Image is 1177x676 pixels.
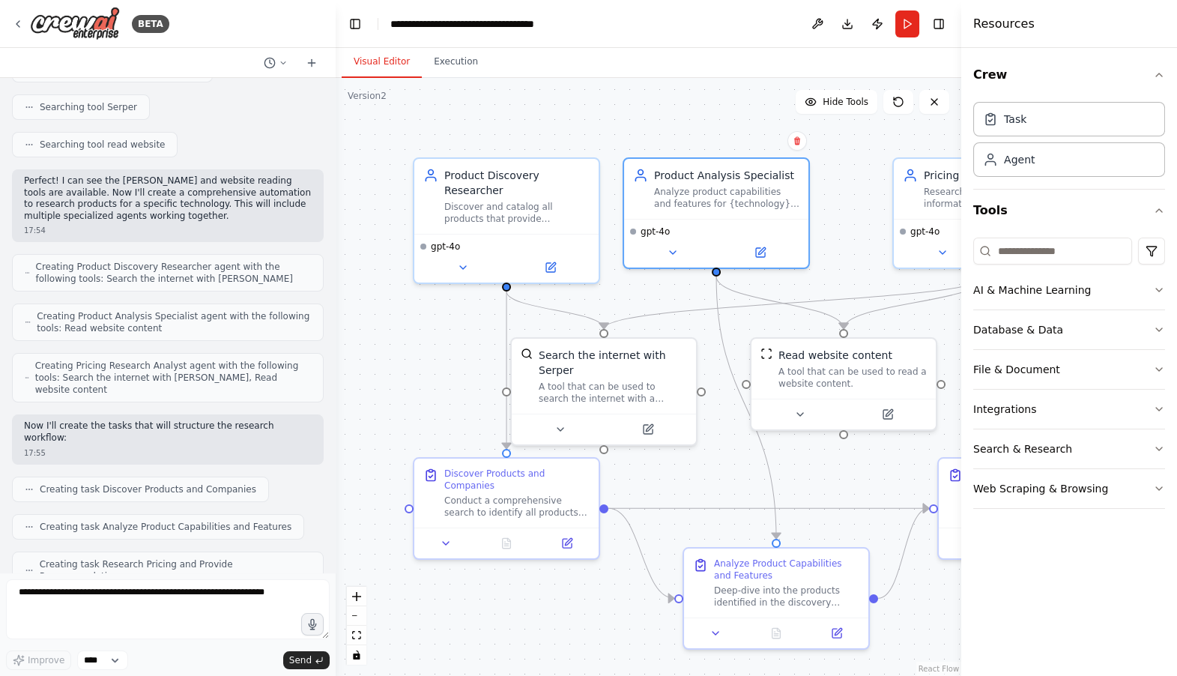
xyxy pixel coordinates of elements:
[24,175,312,222] p: Perfect! I can see the [PERSON_NAME] and website reading tools are available. Now I'll create a c...
[510,337,698,446] div: SerperDevToolSearch the internet with SerperA tool that can be used to search the internet with a...
[845,405,930,423] button: Open in side panel
[928,13,949,34] button: Hide right sidebar
[778,348,892,363] div: Read website content
[24,225,312,236] div: 17:54
[1004,152,1035,167] div: Agent
[541,534,593,552] button: Open in side panel
[760,348,772,360] img: ScrapeWebsiteTool
[347,606,366,626] button: zoom out
[811,624,862,642] button: Open in side panel
[654,168,799,183] div: Product Analysis Specialist
[892,157,1080,269] div: Pricing Research AnalystResearch and compile pricing information for {technology} products, analy...
[289,654,312,666] span: Send
[714,585,859,609] div: Deep-dive into the products identified in the discovery phase to analyze their capabilities and f...
[608,501,929,516] g: Edge from af4066fb-0578-4527-a6bd-645523ce9f3c to 2333f3d6-677d-4bcd-bfdb-8cc375c64b8e
[539,381,687,405] div: A tool that can be used to search the internet with a search_query. Supports different search typ...
[422,46,490,78] button: Execution
[35,360,311,396] span: Creating Pricing Research Analyst agent with the following tools: Search the internet with [PERSO...
[390,16,559,31] nav: breadcrumb
[654,186,799,210] div: Analyze product capabilities and features for {technology} solutions, ranking them based on funct...
[596,277,993,329] g: Edge from dc6483eb-6f78-4ab4-bd74-949c3e8acde7 to 4fb8b131-2bce-4495-b873-f1bee70e12a6
[444,468,590,492] div: Discover Products and Companies
[499,292,611,329] g: Edge from 51b8eb43-d468-40da-96e6-e5591776fe2d to 4fb8b131-2bce-4495-b873-f1bee70e12a6
[347,587,366,606] button: zoom in
[787,131,807,151] button: Delete node
[413,157,600,284] div: Product Discovery ResearcherDiscover and catalog all products that provide {technology} solutions...
[973,271,1165,310] button: AI & Machine Learning
[605,420,690,438] button: Open in side panel
[28,654,64,666] span: Improve
[36,261,311,285] span: Creating Product Discovery Researcher agent with the following tools: Search the internet with [P...
[475,534,539,552] button: No output available
[444,495,590,519] div: Conduct a comprehensive search to identify all products that provide {technology} solutions. Crea...
[508,259,593,277] button: Open in side panel
[973,54,1165,96] button: Crew
[444,201,590,225] div: Discover and catalog all products that provide {technology} solutions, identifying the companies ...
[973,96,1165,189] div: Crew
[413,457,600,560] div: Discover Products and CompaniesConduct a comprehensive search to identify all products that provi...
[539,348,687,378] div: Search the internet with Serper
[823,96,868,108] span: Hide Tools
[431,241,460,253] span: gpt-4o
[30,7,120,40] img: Logo
[521,348,533,360] img: SerperDevTool
[924,186,1069,210] div: Research and compile pricing information for {technology} products, analyze cost structures, and ...
[973,15,1035,33] h4: Resources
[444,168,590,198] div: Product Discovery Researcher
[40,521,291,533] span: Creating task Analyze Product Capabilities and Features
[750,337,937,431] div: ScrapeWebsiteToolRead website contentA tool that can be used to read a website content.
[301,613,324,636] button: Click to speak your automation idea
[258,54,294,72] button: Switch to previous chat
[6,651,71,670] button: Improve
[973,310,1165,349] button: Database & Data
[910,226,940,238] span: gpt-4o
[348,90,387,102] div: Version 2
[778,366,927,390] div: A tool that can be used to read a website content.
[300,54,324,72] button: Start a new chat
[347,587,366,665] div: React Flow controls
[40,558,311,582] span: Creating task Research Pricing and Provide Recommendations
[683,547,870,650] div: Analyze Product Capabilities and FeaturesDeep-dive into the products identified in the discovery ...
[973,190,1165,232] button: Tools
[709,277,784,539] g: Edge from 6f6cd102-1904-4783-b3b6-3743ef7aabe2 to 47e9b706-b113-4bd9-a3ac-8d58a695c9e9
[608,501,674,606] g: Edge from af4066fb-0578-4527-a6bd-645523ce9f3c to 47e9b706-b113-4bd9-a3ac-8d58a695c9e9
[24,420,312,444] p: Now I'll create the tasks that will structure the research workflow:
[714,558,859,582] div: Analyze Product Capabilities and Features
[973,232,1165,521] div: Tools
[40,483,256,495] span: Creating task Discover Products and Companies
[24,447,312,459] div: 17:55
[836,277,993,329] g: Edge from dc6483eb-6f78-4ab4-bd74-949c3e8acde7 to 1235459e-179a-40c4-947e-e7aeb00b805b
[347,645,366,665] button: toggle interactivity
[973,429,1165,468] button: Search & Research
[342,46,422,78] button: Visual Editor
[1004,112,1026,127] div: Task
[919,665,959,673] a: React Flow attribution
[878,501,929,606] g: Edge from 47e9b706-b113-4bd9-a3ac-8d58a695c9e9 to 2333f3d6-677d-4bcd-bfdb-8cc375c64b8e
[40,139,165,151] span: Searching tool read website
[132,15,169,33] div: BETA
[283,651,330,669] button: Send
[641,226,670,238] span: gpt-4o
[37,310,311,334] span: Creating Product Analysis Specialist agent with the following tools: Read website content
[973,390,1165,429] button: Integrations
[40,101,137,113] span: Searching tool Serper
[924,168,1069,183] div: Pricing Research Analyst
[347,626,366,645] button: fit view
[973,469,1165,508] button: Web Scraping & Browsing
[623,157,810,269] div: Product Analysis SpecialistAnalyze product capabilities and features for {technology} solutions, ...
[745,624,808,642] button: No output available
[345,13,366,34] button: Hide left sidebar
[718,244,802,262] button: Open in side panel
[499,292,514,449] g: Edge from 51b8eb43-d468-40da-96e6-e5591776fe2d to af4066fb-0578-4527-a6bd-645523ce9f3c
[796,90,877,114] button: Hide Tools
[973,350,1165,389] button: File & Document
